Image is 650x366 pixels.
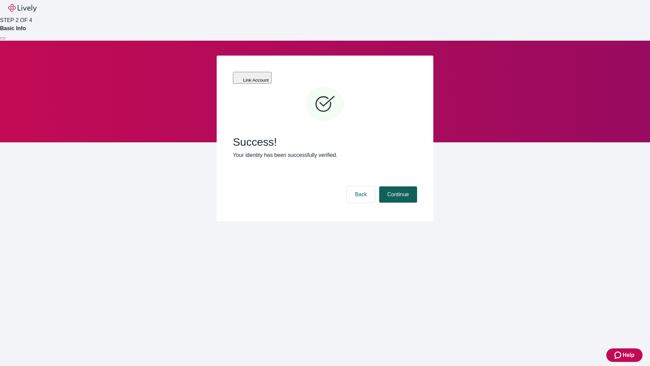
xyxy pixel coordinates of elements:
button: Continue [379,186,417,203]
span: Success! [233,136,417,148]
img: Lively [8,4,37,12]
svg: Zendesk support icon [614,351,623,359]
button: Back [347,186,375,203]
svg: Checkmark icon [305,84,345,125]
span: Help [623,351,634,359]
p: Your identity has been successfully verified. [233,151,417,159]
button: Link Account [233,72,272,84]
button: Zendesk support iconHelp [606,348,643,362]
